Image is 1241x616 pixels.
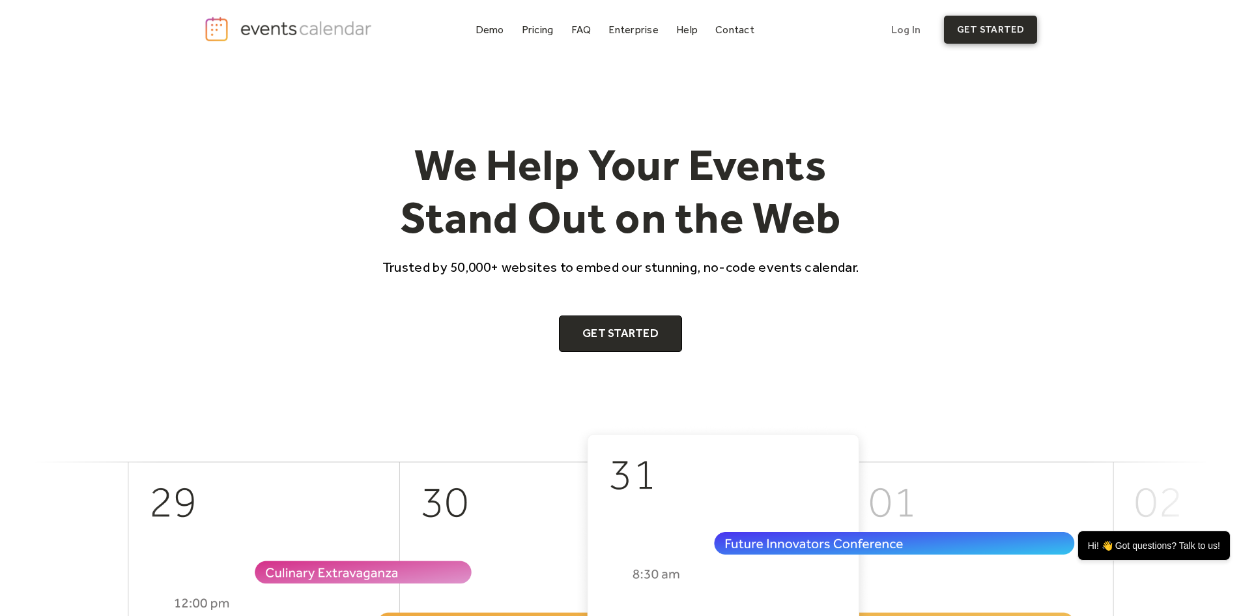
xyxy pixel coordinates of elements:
a: Pricing [517,21,559,38]
div: Help [676,26,698,33]
div: Enterprise [608,26,658,33]
p: Trusted by 50,000+ websites to embed our stunning, no-code events calendar. [371,257,871,276]
a: Enterprise [603,21,663,38]
a: FAQ [566,21,597,38]
a: Log In [878,16,934,44]
a: Get Started [559,315,682,352]
a: get started [944,16,1037,44]
div: Contact [715,26,754,33]
a: Demo [470,21,509,38]
div: Demo [476,26,504,33]
h1: We Help Your Events Stand Out on the Web [371,138,871,244]
div: FAQ [571,26,592,33]
a: Contact [710,21,760,38]
a: Help [671,21,703,38]
a: home [204,16,376,42]
div: Pricing [522,26,554,33]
